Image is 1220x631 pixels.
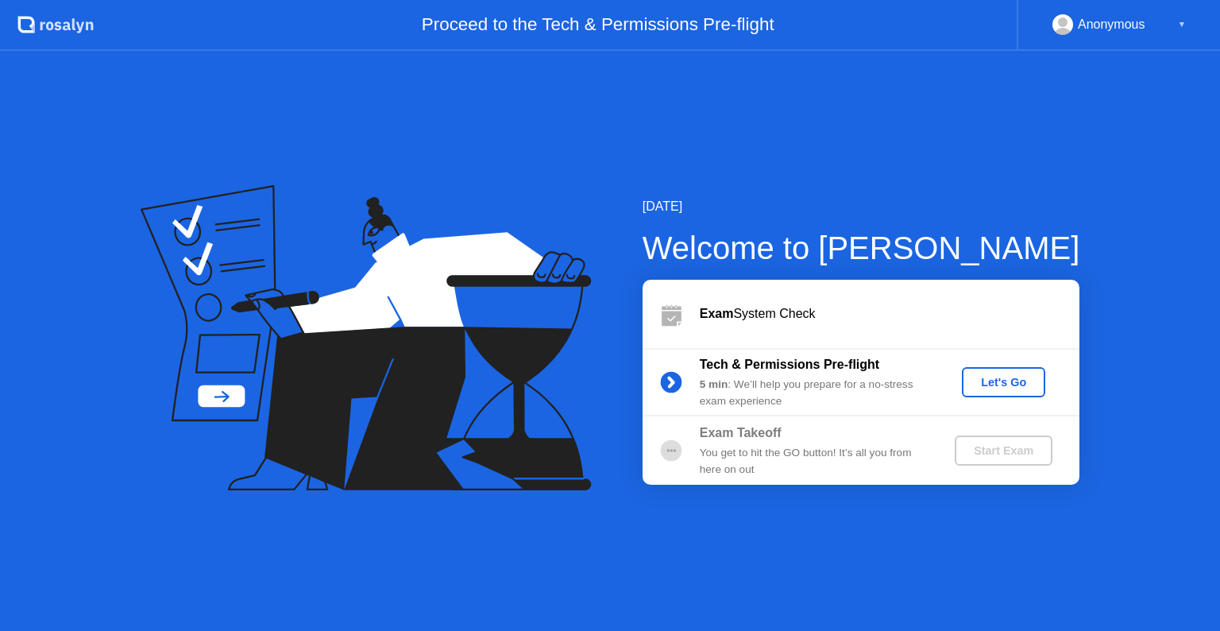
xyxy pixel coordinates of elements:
div: You get to hit the GO button! It’s all you from here on out [700,445,929,478]
div: : We’ll help you prepare for a no-stress exam experience [700,377,929,409]
button: Start Exam [955,436,1052,466]
div: [DATE] [643,197,1080,216]
div: System Check [700,304,1079,323]
div: Welcome to [PERSON_NAME] [643,224,1080,272]
div: Start Exam [961,444,1046,457]
b: Exam Takeoff [700,426,782,439]
b: Tech & Permissions Pre-flight [700,358,879,371]
b: 5 min [700,378,728,390]
div: Anonymous [1078,14,1145,35]
button: Let's Go [962,367,1045,397]
b: Exam [700,307,734,320]
div: Let's Go [968,376,1039,389]
div: ▼ [1178,14,1186,35]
